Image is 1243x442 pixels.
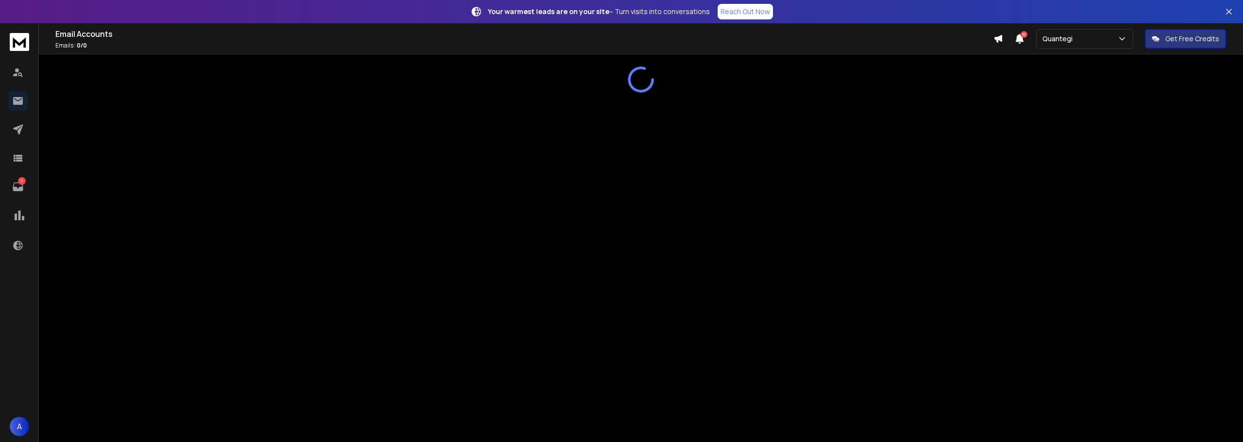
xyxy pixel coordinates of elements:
h1: Email Accounts [55,28,993,40]
p: Emails : [55,42,993,49]
p: Quantegi [1042,34,1076,44]
p: Get Free Credits [1165,34,1219,44]
button: A [10,417,29,436]
a: 11 [8,177,28,196]
button: Get Free Credits [1145,29,1226,49]
span: 0 / 0 [77,41,87,49]
p: Reach Out Now [721,7,770,16]
p: 11 [18,177,26,185]
img: logo [10,33,29,51]
a: Reach Out Now [718,4,773,19]
p: – Turn visits into conversations [488,7,710,16]
span: 10 [1021,31,1027,38]
strong: Your warmest leads are on your site [488,7,609,16]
